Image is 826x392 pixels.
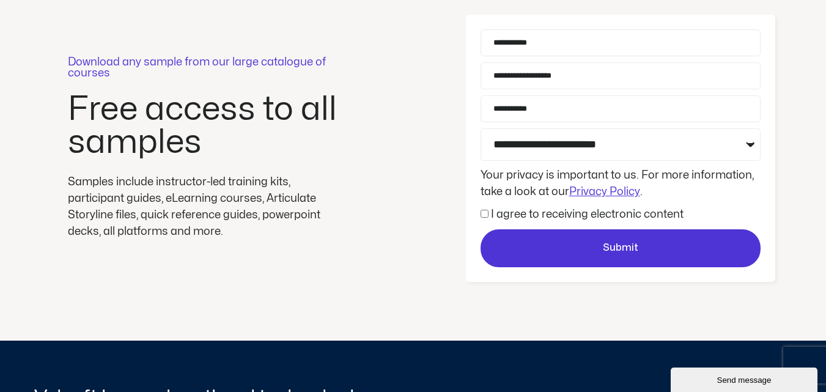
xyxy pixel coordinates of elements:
span: Submit [603,240,638,256]
div: Your privacy is important to us. For more information, take a look at our . [478,167,764,200]
h2: Free access to all samples [68,93,343,159]
p: Download any sample from our large catalogue of courses [68,57,343,79]
label: I agree to receiving electronic content [491,209,684,220]
div: Samples include instructor-led training kits, participant guides, eLearning courses, Articulate S... [68,174,343,240]
a: Privacy Policy [569,187,640,197]
button: Submit [481,229,761,267]
iframe: chat widget [671,365,820,392]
